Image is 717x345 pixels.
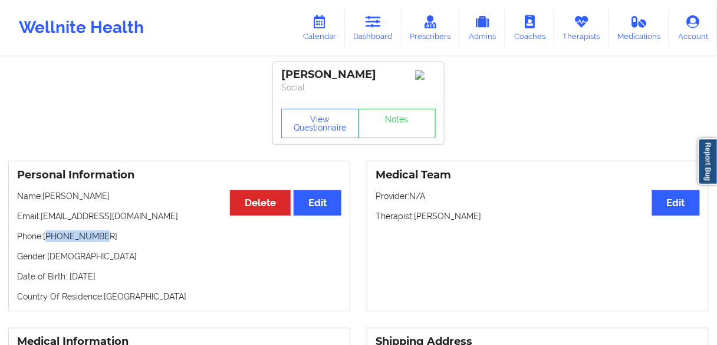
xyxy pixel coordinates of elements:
h3: Personal Information [17,168,341,182]
a: Dashboard [345,8,402,47]
h3: Medical Team [376,168,700,182]
a: Therapists [554,8,609,47]
p: Provider: N/A [376,190,700,202]
a: Prescribers [402,8,460,47]
p: Country Of Residence: [GEOGRAPHIC_DATA] [17,291,341,302]
p: Phone: [PHONE_NUMBER] [17,230,341,242]
p: Social [281,82,436,93]
p: Date of Birth: [DATE] [17,271,341,282]
button: Delete [230,190,291,216]
a: Coaches [505,8,554,47]
p: Gender: [DEMOGRAPHIC_DATA] [17,250,341,262]
p: Email: [EMAIL_ADDRESS][DOMAIN_NAME] [17,210,341,222]
a: Report Bug [698,138,717,185]
a: Medications [609,8,670,47]
button: Edit [294,190,341,216]
button: Edit [652,190,700,216]
a: Admins [459,8,505,47]
img: Image%2Fplaceholer-image.png [415,70,436,80]
p: Name: [PERSON_NAME] [17,190,341,202]
a: Account [669,8,717,47]
button: View Questionnaire [281,109,359,138]
p: Therapist: [PERSON_NAME] [376,210,700,222]
a: Notes [358,109,436,138]
a: Calendar [294,8,345,47]
div: [PERSON_NAME] [281,68,436,82]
